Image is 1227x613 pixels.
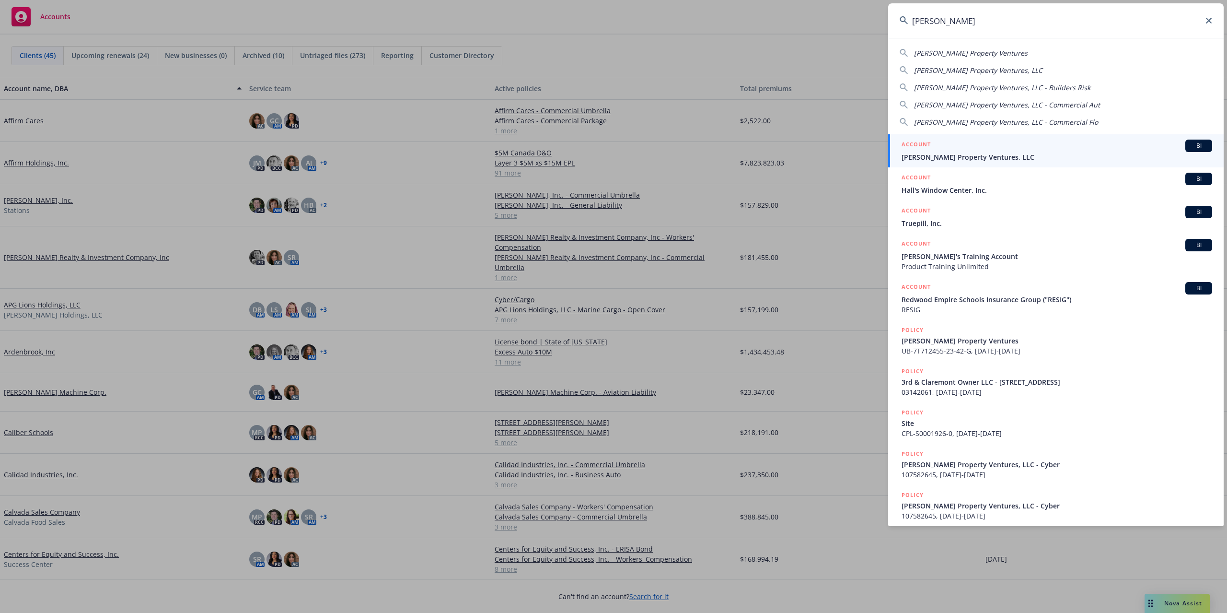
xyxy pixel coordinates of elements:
[888,167,1224,200] a: ACCOUNTBIHall's Window Center, Inc.
[888,234,1224,277] a: ACCOUNTBI[PERSON_NAME]'s Training AccountProduct Training Unlimited
[902,449,924,459] h5: POLICY
[902,295,1212,305] span: Redwood Empire Schools Insurance Group ("RESIG")
[902,251,1212,261] span: [PERSON_NAME]'s Training Account
[902,336,1212,346] span: [PERSON_NAME] Property Ventures
[902,305,1212,315] span: RESIG
[902,460,1212,470] span: [PERSON_NAME] Property Ventures, LLC - Cyber
[902,185,1212,195] span: Hall's Window Center, Inc.
[902,218,1212,228] span: Truepill, Inc.
[888,402,1224,444] a: POLICYSiteCPL-S0001926-0, [DATE]-[DATE]
[914,83,1090,92] span: [PERSON_NAME] Property Ventures, LLC - Builders Risk
[888,200,1224,234] a: ACCOUNTBITruepill, Inc.
[902,511,1212,521] span: 107582645, [DATE]-[DATE]
[902,377,1212,387] span: 3rd & Claremont Owner LLC - [STREET_ADDRESS]
[888,277,1224,320] a: ACCOUNTBIRedwood Empire Schools Insurance Group ("RESIG")RESIG
[888,320,1224,361] a: POLICY[PERSON_NAME] Property VenturesUB-7T712455-23-42-G, [DATE]-[DATE]
[902,387,1212,397] span: 03142061, [DATE]-[DATE]
[902,282,931,294] h5: ACCOUNT
[888,134,1224,167] a: ACCOUNTBI[PERSON_NAME] Property Ventures, LLC
[1189,141,1208,150] span: BI
[902,346,1212,356] span: UB-7T712455-23-42-G, [DATE]-[DATE]
[902,408,924,417] h5: POLICY
[914,118,1098,127] span: [PERSON_NAME] Property Ventures, LLC - Commercial Flo
[902,261,1212,271] span: Product Training Unlimited
[888,444,1224,485] a: POLICY[PERSON_NAME] Property Ventures, LLC - Cyber107582645, [DATE]-[DATE]
[888,361,1224,402] a: POLICY3rd & Claremont Owner LLC - [STREET_ADDRESS]03142061, [DATE]-[DATE]
[902,206,931,217] h5: ACCOUNT
[914,100,1100,109] span: [PERSON_NAME] Property Ventures, LLC - Commercial Aut
[902,140,931,151] h5: ACCOUNT
[1189,208,1208,216] span: BI
[902,501,1212,511] span: [PERSON_NAME] Property Ventures, LLC - Cyber
[902,325,924,335] h5: POLICY
[902,239,931,250] h5: ACCOUNT
[902,418,1212,428] span: Site
[1189,241,1208,249] span: BI
[902,490,924,500] h5: POLICY
[902,428,1212,438] span: CPL-S0001926-0, [DATE]-[DATE]
[902,470,1212,480] span: 107582645, [DATE]-[DATE]
[914,48,1028,58] span: [PERSON_NAME] Property Ventures
[902,173,931,184] h5: ACCOUNT
[888,3,1224,38] input: Search...
[914,66,1042,75] span: [PERSON_NAME] Property Ventures, LLC
[1189,284,1208,293] span: BI
[902,152,1212,162] span: [PERSON_NAME] Property Ventures, LLC
[902,366,924,376] h5: POLICY
[1189,175,1208,183] span: BI
[888,485,1224,526] a: POLICY[PERSON_NAME] Property Ventures, LLC - Cyber107582645, [DATE]-[DATE]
